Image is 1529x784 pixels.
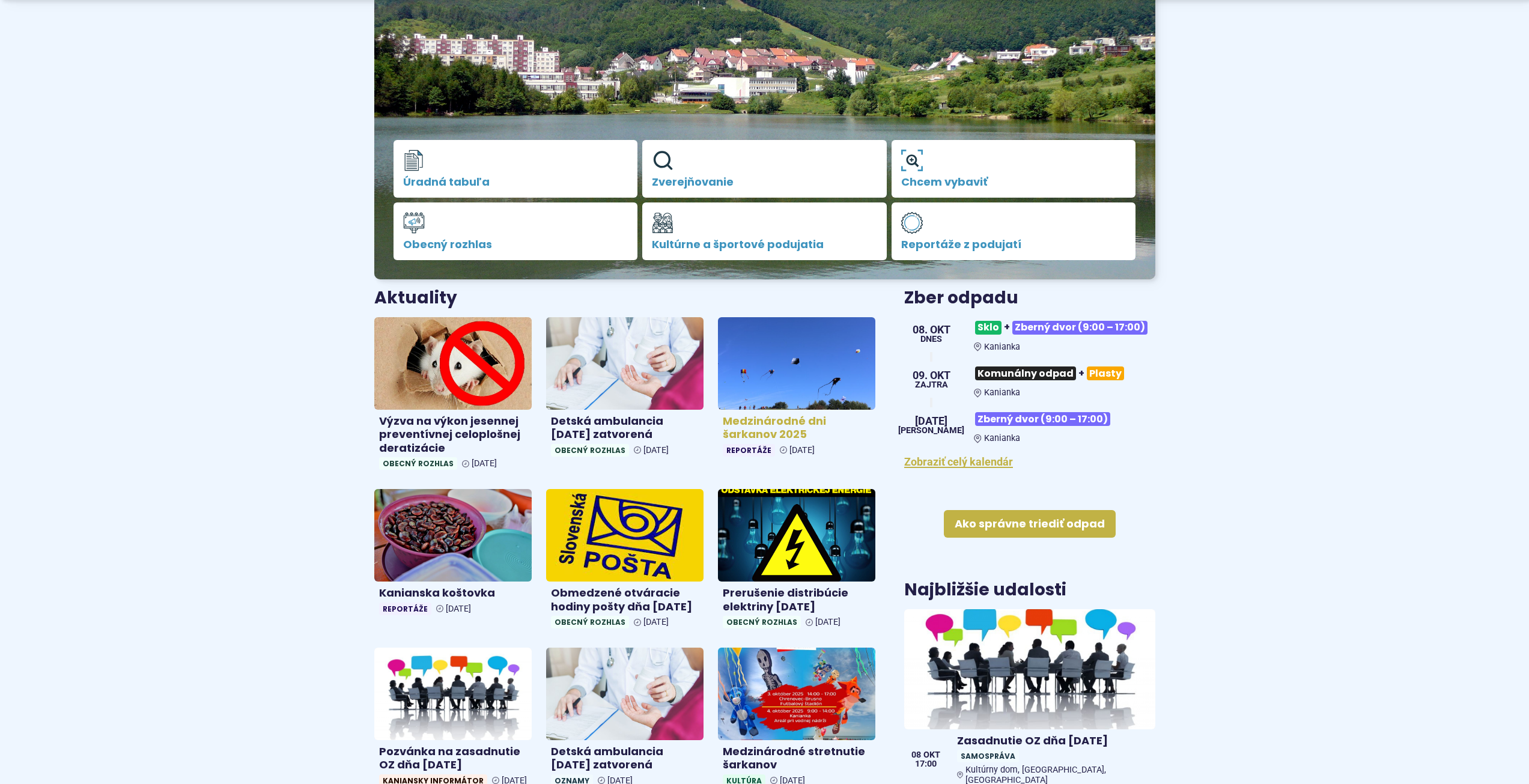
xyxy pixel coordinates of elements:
[913,335,950,344] span: Dnes
[904,289,1155,308] h3: Zber odpadu
[913,381,950,389] span: Zajtra
[913,370,950,381] span: 09. okt
[898,427,964,435] span: [PERSON_NAME]
[904,362,1155,398] a: Komunálny odpad+Plasty Kanianka 09. okt Zajtra
[984,433,1020,443] span: Kanianka
[904,581,1066,600] h3: Najbližšie udalosti
[923,751,940,759] span: okt
[652,176,877,188] span: Zverejňovanie
[374,489,532,619] a: Kanianska koštovka Reportáže [DATE]
[898,416,964,427] span: [DATE]
[718,489,875,633] a: Prerušenie distribúcie elektriny [DATE] Obecný rozhlas [DATE]
[1012,321,1148,335] span: Zberný dvor (9:00 – 17:00)
[984,342,1020,352] span: Kanianka
[975,321,1002,335] span: Sklo
[551,616,629,628] span: Obecný rozhlas
[789,445,815,455] span: [DATE]
[379,457,457,470] span: Obecný rozhlas
[901,176,1126,188] span: Chcem vybaviť
[723,586,871,613] h4: Prerušenie distribúcie elektriny [DATE]
[403,176,628,188] span: Úradná tabuľa
[446,604,471,614] span: [DATE]
[379,415,527,455] h4: Výzva na výkon jesennej preventívnej celoplošnej deratizácie
[546,489,704,633] a: Obmedzené otváracie hodiny pošty dňa [DATE] Obecný rozhlas [DATE]
[551,444,629,457] span: Obecný rozhlas
[403,239,628,251] span: Obecný rozhlas
[472,458,497,469] span: [DATE]
[911,760,940,768] span: 17:00
[551,415,699,442] h4: Detská ambulancia [DATE] zatvorená
[904,455,1013,468] a: Zobraziť celý kalendár
[374,317,532,475] a: Výzva na výkon jesennej preventívnej celoplošnej deratizácie Obecný rozhlas [DATE]
[723,415,871,442] h4: Medzinárodné dni šarkanov 2025
[718,317,875,461] a: Medzinárodné dni šarkanov 2025 Reportáže [DATE]
[892,202,1136,260] a: Reportáže z podujatí
[394,202,638,260] a: Obecný rozhlas
[642,202,887,260] a: Kultúrne a športové podujatia
[642,140,887,198] a: Zverejňovanie
[815,617,840,627] span: [DATE]
[984,387,1020,398] span: Kanianka
[551,745,699,772] h4: Detská ambulancia [DATE] zatvorená
[944,510,1116,538] a: Ako správne triediť odpad
[913,324,950,335] span: 08. okt
[975,366,1076,380] span: Komunálny odpad
[911,751,921,759] span: 08
[723,444,775,457] span: Reportáže
[974,362,1155,385] h3: +
[1087,366,1124,380] span: Plasty
[723,616,801,628] span: Obecný rozhlas
[379,586,527,600] h4: Kanianska koštovka
[551,586,699,613] h4: Obmedzené otváracie hodiny pošty dňa [DATE]
[901,239,1126,251] span: Reportáže z podujatí
[975,412,1110,426] span: Zberný dvor (9:00 – 17:00)
[974,316,1155,339] h3: +
[904,316,1155,352] a: Sklo+Zberný dvor (9:00 – 17:00) Kanianka 08. okt Dnes
[723,745,871,772] h4: Medzinárodné stretnutie šarkanov
[892,140,1136,198] a: Chcem vybaviť
[643,617,669,627] span: [DATE]
[374,289,457,308] h3: Aktuality
[394,140,638,198] a: Úradná tabuľa
[379,745,527,772] h4: Pozvánka na zasadnutie OZ dňa [DATE]
[643,445,669,455] span: [DATE]
[546,317,704,461] a: Detská ambulancia [DATE] zatvorená Obecný rozhlas [DATE]
[652,239,877,251] span: Kultúrne a športové podujatia
[379,603,431,615] span: Reportáže
[957,734,1150,748] h4: Zasadnutie OZ dňa [DATE]
[957,750,1019,762] span: Samospráva
[904,407,1155,443] a: Zberný dvor (9:00 – 17:00) Kanianka [DATE] [PERSON_NAME]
